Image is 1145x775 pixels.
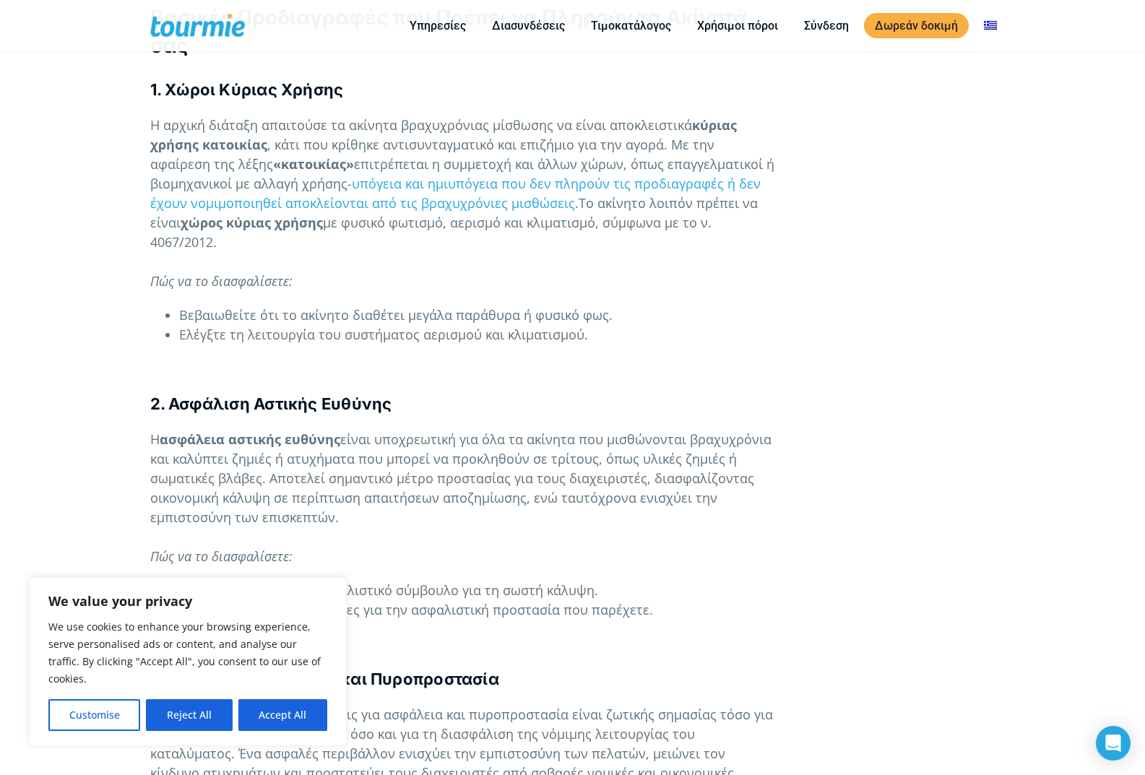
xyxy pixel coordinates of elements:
button: Reject All [146,699,232,731]
b: 2. Ασφάλιση Αστικής Ευθύνης [150,394,392,413]
span: Πώς να το διασφαλίσετε: [150,272,293,290]
p: We use cookies to enhance your browsing experience, serve personalised ads or content, and analys... [48,618,327,688]
span: Ελέγξτε τη λειτουργία του συστήματος αερισμού και κλιματισμού. [179,326,588,343]
span: με φυσικό φωτισμό, αερισμό και κλιματισμό, σύμφωνα με το ν. 4067/2012. [150,214,712,251]
a: Δωρεάν δοκιμή [864,13,969,38]
span: Πώς να το διασφαλίσετε: [150,547,293,565]
a: Σύνδεση [793,17,860,35]
span: Βεβαιωθείτε ότι το ακίνητο διαθέτει μεγάλα παράθυρα ή φυσικό φως. [179,306,613,324]
span: Η [150,430,160,448]
b: «κατοικίας» [273,155,354,173]
span: επιτρέπεται η συμμετοχή και άλλων χώρων, όπως επαγγελματικοί ή βιομηχανικοί με αλλαγή χρήσης- [150,155,774,192]
b: 1. Χώροι Κύριας Χρήσης [150,80,344,99]
span: , κάτι που κρίθηκε αντισυνταγματικό και επιζήμιο για την αγορά. Με την αφαίρεση της λέξης [150,136,714,173]
span: Συμβουλευτείτε έναν ασφαλιστικό σύμβουλο για τη σωστή κάλυψη. [179,581,598,599]
span: Η αρχική διάταξη απαιτούσε τα ακίνητα βραχυχρόνιας μίσθωσης να είναι αποκλειστικά [150,116,692,134]
span: Ενημερώστε τους επισκέπτες για την ασφαλιστική προστασία που παρέχετε. [179,601,653,618]
span: είναι υποχρεωτική για όλα τα ακίνητα που μισθώνονται βραχυχρόνια και καλύπτει ζημιές ή ατυχήματα ... [150,430,772,526]
button: Customise [48,699,140,731]
span: . [575,194,579,212]
a: Υπηρεσίες [399,17,477,35]
b: χώρος κύριας χρήσης [181,214,323,231]
a: Διασυνδέσεις [481,17,576,35]
button: Accept All [238,699,327,731]
b: ασφάλεια αστικής ευθύνης [160,430,340,448]
a: Χρήσιμοι πόροι [686,17,789,35]
a: Τιμοκατάλογος [580,17,682,35]
div: Open Intercom Messenger [1096,726,1131,761]
p: We value your privacy [48,592,327,610]
a: υπόγεια και ημιυπόγεια που δεν πληρούν τις προδιαγραφές ή δεν έχουν νομιμοποιηθεί αποκλείονται απ... [150,175,761,212]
